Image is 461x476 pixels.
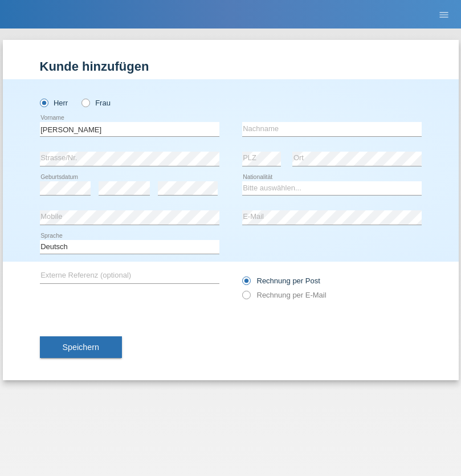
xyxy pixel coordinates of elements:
[81,99,111,107] label: Frau
[433,11,455,18] a: menu
[63,343,99,352] span: Speichern
[40,59,422,74] h1: Kunde hinzufügen
[81,99,89,106] input: Frau
[40,336,122,358] button: Speichern
[242,276,320,285] label: Rechnung per Post
[40,99,47,106] input: Herr
[438,9,450,21] i: menu
[242,291,250,305] input: Rechnung per E-Mail
[40,99,68,107] label: Herr
[242,276,250,291] input: Rechnung per Post
[242,291,327,299] label: Rechnung per E-Mail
